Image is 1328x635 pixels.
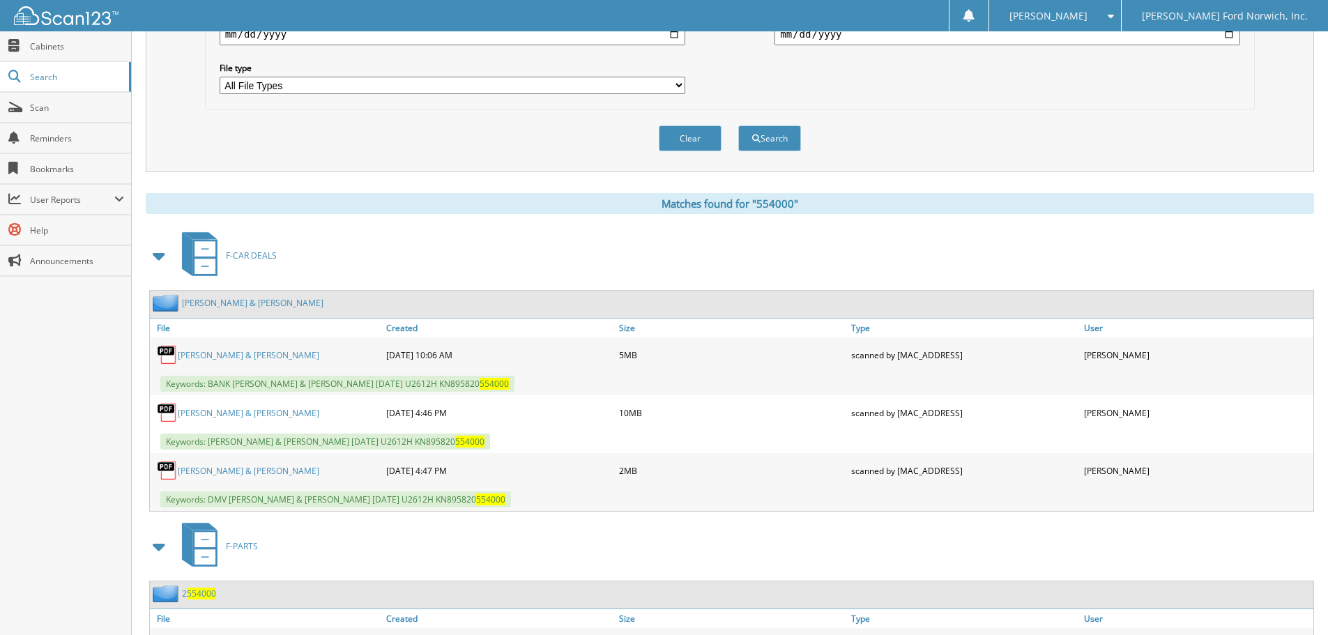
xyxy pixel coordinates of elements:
[14,6,119,25] img: scan123-logo-white.svg
[616,609,848,628] a: Size
[383,609,616,628] a: Created
[480,378,509,390] span: 554000
[1258,568,1328,635] iframe: Chat Widget
[150,609,383,628] a: File
[226,540,258,552] span: F-PARTS
[848,399,1081,427] div: scanned by [MAC_ADDRESS]
[174,519,258,574] a: F-PARTS
[383,319,616,337] a: Created
[174,228,277,283] a: F-CAR DEALS
[1081,319,1313,337] a: User
[1081,341,1313,369] div: [PERSON_NAME]
[383,457,616,484] div: [DATE] 4:47 PM
[383,399,616,427] div: [DATE] 4:46 PM
[150,319,383,337] a: File
[30,102,124,114] span: Scan
[30,255,124,267] span: Announcements
[383,341,616,369] div: [DATE] 10:06 AM
[226,250,277,261] span: F-CAR DEALS
[738,125,801,151] button: Search
[30,40,124,52] span: Cabinets
[30,71,122,83] span: Search
[153,294,182,312] img: folder2.png
[848,341,1081,369] div: scanned by [MAC_ADDRESS]
[848,609,1081,628] a: Type
[848,319,1081,337] a: Type
[178,349,319,361] a: [PERSON_NAME] & [PERSON_NAME]
[157,344,178,365] img: PDF.png
[182,297,323,309] a: [PERSON_NAME] & [PERSON_NAME]
[476,494,505,505] span: 554000
[146,193,1314,214] div: Matches found for "554000"
[187,588,216,599] span: 554000
[178,465,319,477] a: [PERSON_NAME] & [PERSON_NAME]
[659,125,722,151] button: Clear
[774,23,1240,45] input: end
[178,407,319,419] a: [PERSON_NAME] & [PERSON_NAME]
[1081,609,1313,628] a: User
[160,434,490,450] span: Keywords: [PERSON_NAME] & [PERSON_NAME] [DATE] U2612H KN895820
[455,436,484,447] span: 554000
[1081,457,1313,484] div: [PERSON_NAME]
[153,585,182,602] img: folder2.png
[182,588,216,599] a: 2554000
[616,457,848,484] div: 2MB
[848,457,1081,484] div: scanned by [MAC_ADDRESS]
[616,399,848,427] div: 10MB
[160,376,514,392] span: Keywords: BANK [PERSON_NAME] & [PERSON_NAME] [DATE] U2612H KN895820
[616,319,848,337] a: Size
[157,460,178,481] img: PDF.png
[220,23,685,45] input: start
[1081,399,1313,427] div: [PERSON_NAME]
[220,62,685,74] label: File type
[30,132,124,144] span: Reminders
[1142,12,1308,20] span: [PERSON_NAME] Ford Norwich, Inc.
[157,402,178,423] img: PDF.png
[30,163,124,175] span: Bookmarks
[1009,12,1087,20] span: [PERSON_NAME]
[30,224,124,236] span: Help
[30,194,114,206] span: User Reports
[160,491,511,507] span: Keywords: DMV [PERSON_NAME] & [PERSON_NAME] [DATE] U2612H KN895820
[616,341,848,369] div: 5MB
